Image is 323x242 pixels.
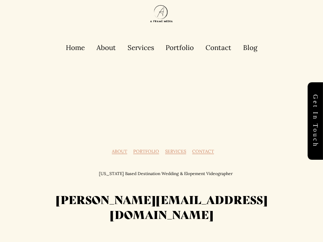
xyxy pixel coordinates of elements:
[8,192,315,221] h2: [PERSON_NAME][EMAIL_ADDRESS][DOMAIN_NAME]
[99,172,233,176] p: [US_STATE] Based Destination Wedding & Elopement Videographer
[112,149,127,154] a: ABOUT
[165,149,186,154] a: SERVICES
[166,43,194,52] a: Portfolio
[128,43,154,52] a: Services
[192,149,214,154] a: CONTACT
[308,82,323,160] a: Get in touch
[96,43,116,52] a: About
[66,43,85,52] a: Home
[243,43,257,52] a: Blog
[206,43,231,52] a: Contact
[133,149,159,154] a: PORTFOLIO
